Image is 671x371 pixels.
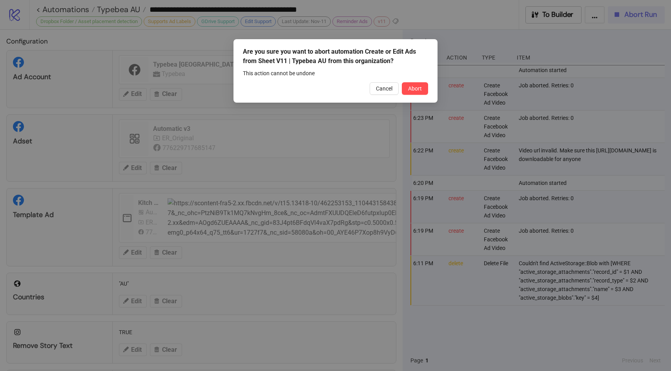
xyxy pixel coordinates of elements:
button: Abort [402,82,428,95]
div: Are you sure you want to abort automation Create or Edit Ads from Sheet V11 | Typebea AU from thi... [243,47,428,66]
div: This action cannot be undone [243,69,428,78]
button: Cancel [370,82,399,95]
span: Cancel [376,85,392,92]
span: Abort [408,85,422,92]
